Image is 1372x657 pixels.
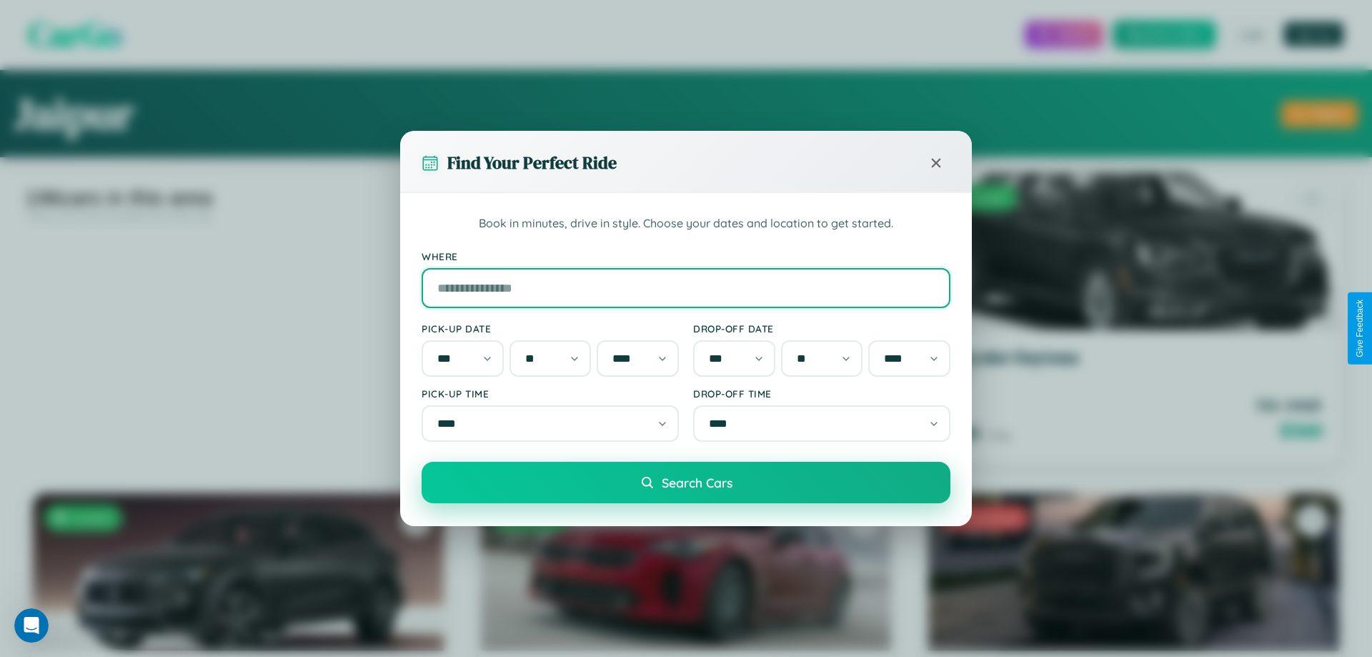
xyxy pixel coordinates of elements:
[422,462,950,503] button: Search Cars
[422,214,950,233] p: Book in minutes, drive in style. Choose your dates and location to get started.
[422,322,679,335] label: Pick-up Date
[693,387,950,400] label: Drop-off Time
[693,322,950,335] label: Drop-off Date
[422,250,950,262] label: Where
[422,387,679,400] label: Pick-up Time
[447,151,617,174] h3: Find Your Perfect Ride
[662,475,732,490] span: Search Cars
